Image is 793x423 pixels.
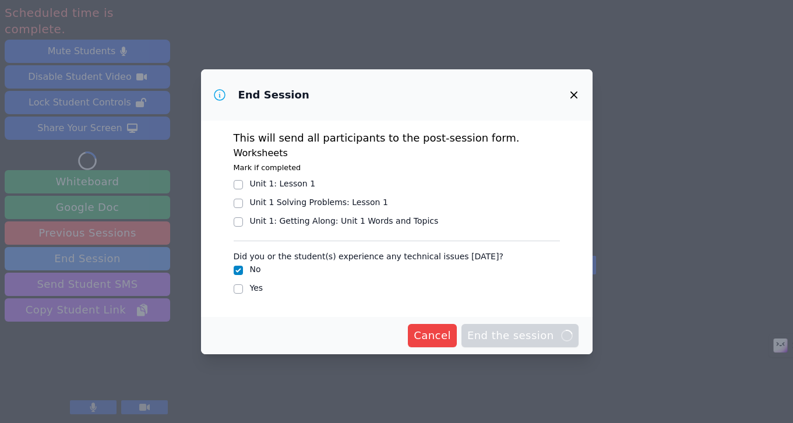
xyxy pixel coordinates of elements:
label: Yes [250,283,263,292]
h3: Worksheets [234,146,560,160]
span: Cancel [414,327,451,344]
h3: End Session [238,88,309,102]
legend: Did you or the student(s) experience any technical issues [DATE]? [234,246,503,263]
div: Unit 1: Getting Along : Unit 1 Words and Topics [250,215,439,227]
div: Unit 1 : Lesson 1 [250,178,316,189]
span: End the session [467,327,573,344]
label: No [250,265,261,274]
p: This will send all participants to the post-session form. [234,130,560,146]
button: Cancel [408,324,457,347]
div: Unit 1 Solving Problems : Lesson 1 [250,196,388,208]
small: Mark if completed [234,163,301,172]
button: End the session [461,324,579,347]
